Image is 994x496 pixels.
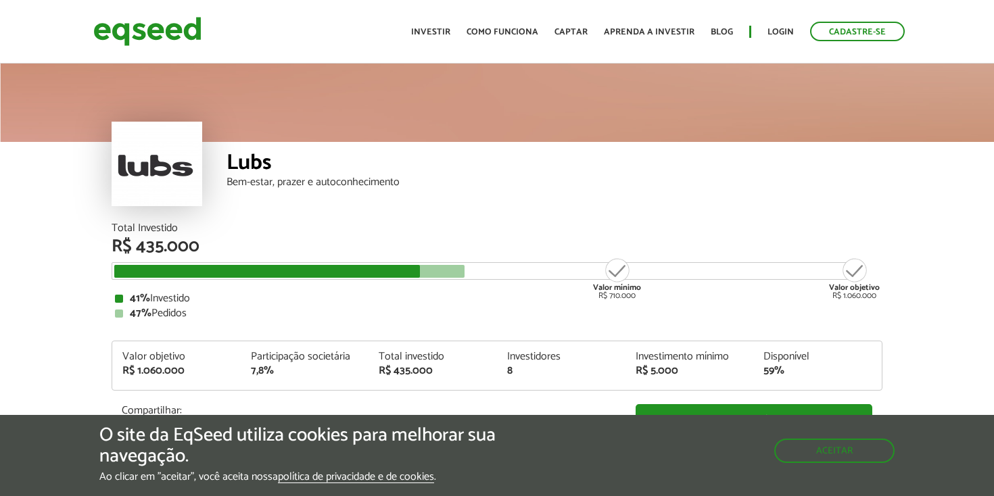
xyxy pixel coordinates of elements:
[122,366,231,376] div: R$ 1.060.000
[636,351,744,362] div: Investimento mínimo
[763,366,872,376] div: 59%
[93,14,202,49] img: EqSeed
[278,472,434,483] a: política de privacidade e de cookies
[130,304,151,322] strong: 47%
[112,238,882,255] div: R$ 435.000
[636,366,744,376] div: R$ 5.000
[130,289,150,307] strong: 41%
[507,366,615,376] div: 8
[829,257,880,300] div: R$ 1.060.000
[507,351,615,362] div: Investidores
[810,22,905,41] a: Cadastre-se
[379,366,487,376] div: R$ 435.000
[411,28,450,36] a: Investir
[554,28,588,36] a: Captar
[467,28,538,36] a: Como funciona
[774,439,895,463] button: Aceitar
[379,351,487,362] div: Total investido
[592,257,642,300] div: R$ 710.000
[829,281,880,294] strong: Valor objetivo
[115,308,879,319] div: Pedidos
[227,177,882,188] div: Bem-estar, prazer e autoconhecimento
[122,404,615,417] p: Compartilhar:
[227,152,882,177] div: Lubs
[636,404,872,435] a: Investir
[251,351,359,362] div: Participação societária
[99,425,577,467] h5: O site da EqSeed utiliza cookies para melhorar sua navegação.
[711,28,733,36] a: Blog
[99,470,577,483] p: Ao clicar em "aceitar", você aceita nossa .
[604,28,694,36] a: Aprenda a investir
[767,28,794,36] a: Login
[763,351,872,362] div: Disponível
[115,293,879,304] div: Investido
[122,351,231,362] div: Valor objetivo
[251,366,359,376] div: 7,8%
[112,223,882,234] div: Total Investido
[593,281,641,294] strong: Valor mínimo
